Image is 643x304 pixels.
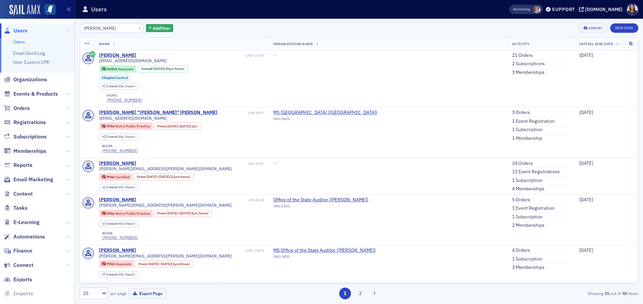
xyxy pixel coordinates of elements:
[512,214,543,220] a: 1 Subscription
[273,197,368,203] span: Office of the State Auditor (Jackson)
[99,173,133,181] div: Prior: Prior: Certified
[552,6,575,12] div: Support
[13,162,32,169] span: Reports
[4,147,46,155] a: Memberships
[512,70,545,76] a: 3 Memberships
[99,122,153,130] div: Prior: Prior: Not in Public Practice
[579,52,593,58] span: [DATE]
[512,110,530,116] a: 3 Orders
[13,262,33,269] span: Connect
[83,290,98,297] div: 25
[157,124,167,128] span: From :
[13,90,58,98] span: Events & Products
[13,147,46,155] span: Memberships
[578,23,608,33] button: Export
[273,204,368,211] div: ORG-2533
[106,273,135,277] div: Import
[153,66,164,71] span: [DATE]
[4,119,46,126] a: Registrations
[137,162,264,166] div: USR-8157
[102,75,116,80] span: Chapter :
[107,211,116,216] span: Prior
[139,262,149,266] span: From :
[4,219,40,226] a: E-Learning
[13,276,32,283] span: Exports
[273,247,376,254] a: MS Office of the State Auditor ([PERSON_NAME])
[137,25,143,31] button: ×
[4,204,27,212] a: Tasks
[138,65,188,73] div: Joined: 2005-05-01 00:00:00
[99,197,136,203] a: [PERSON_NAME]
[99,220,138,227] div: Created Via: Import
[147,175,190,179] div: – (22yrs 6mos)
[4,262,33,269] a: Connect
[99,254,232,259] span: [PERSON_NAME][EMAIL_ADDRESS][PERSON_NAME][DOMAIN_NAME]
[99,41,110,46] span: Name
[135,260,193,268] div: From: 2021-09-07 00:00:00
[512,169,560,175] a: 13 Event Registrations
[627,4,638,15] span: Profile
[579,109,593,115] span: [DATE]
[99,83,138,90] div: Created Via: Import
[99,203,232,208] span: [PERSON_NAME][EMAIL_ADDRESS][PERSON_NAME][DOMAIN_NAME]
[102,124,150,128] a: Prior Not in Public Practice
[153,67,185,71] div: (20yrs 3mos)
[106,222,135,226] div: Import
[513,7,530,12] span: Viewing
[13,176,53,183] span: Email Marketing
[273,247,376,254] span: MS Office of the State Auditor (Jackson)
[4,105,30,112] a: Orders
[116,175,130,179] span: Certified
[106,221,125,226] span: Created Via :
[167,124,177,128] span: [DATE]
[354,288,366,299] button: 2
[585,6,623,12] div: [DOMAIN_NAME]
[457,290,638,296] div: Showing out of items
[141,67,154,71] span: Joined :
[137,175,147,179] span: From :
[99,271,138,278] div: Created Via: Import
[40,4,55,16] a: View Homepage
[137,248,264,253] div: USR-13878
[13,119,46,126] span: Registrations
[512,222,545,228] a: 2 Memberships
[154,210,212,217] div: From: 2009-02-01 00:00:00
[102,262,131,266] a: Prior Associate
[13,204,27,212] span: Tasks
[13,233,45,240] span: Automations
[610,23,638,33] a: New User
[4,276,32,283] a: Exports
[4,247,32,255] a: Finance
[579,160,593,166] span: [DATE]
[99,58,167,63] span: [EMAIL_ADDRESS][DOMAIN_NAME]
[99,247,136,254] a: [PERSON_NAME]
[147,174,157,179] span: [DATE]
[13,59,50,65] a: User Custom CPE
[99,166,232,171] span: [PERSON_NAME][EMAIL_ADDRESS][PERSON_NAME][DOMAIN_NAME]
[116,211,150,216] span: Not in Public Practice
[107,98,142,103] div: [PHONE_NUMBER]
[102,67,133,71] a: Active Associate
[99,161,136,167] a: [PERSON_NAME]
[180,282,216,286] div: home
[102,148,138,153] a: [PHONE_NUMBER]
[4,90,58,98] a: Events & Products
[99,133,138,140] div: Created Via: Import
[512,256,543,262] a: 1 Subscription
[99,53,136,59] div: [PERSON_NAME]
[141,282,177,286] div: mobile
[148,262,190,266] div: – (3yrs 8mos)
[102,235,138,240] div: [PHONE_NUMBER]
[512,118,555,124] a: 1 Event Registration
[339,288,351,299] button: 1
[533,6,541,13] span: Lydia Carlisle
[273,110,377,116] a: MS [GEOGRAPHIC_DATA] ([GEOGRAPHIC_DATA])
[180,211,190,215] span: [DATE]
[218,111,264,115] div: USR-8567
[273,110,377,116] span: MS Gulf Coast Community College (Perkinston)
[9,5,40,15] img: SailAMX
[106,84,125,88] span: Created Via :
[512,247,530,254] a: 4 Orders
[4,27,27,34] a: Users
